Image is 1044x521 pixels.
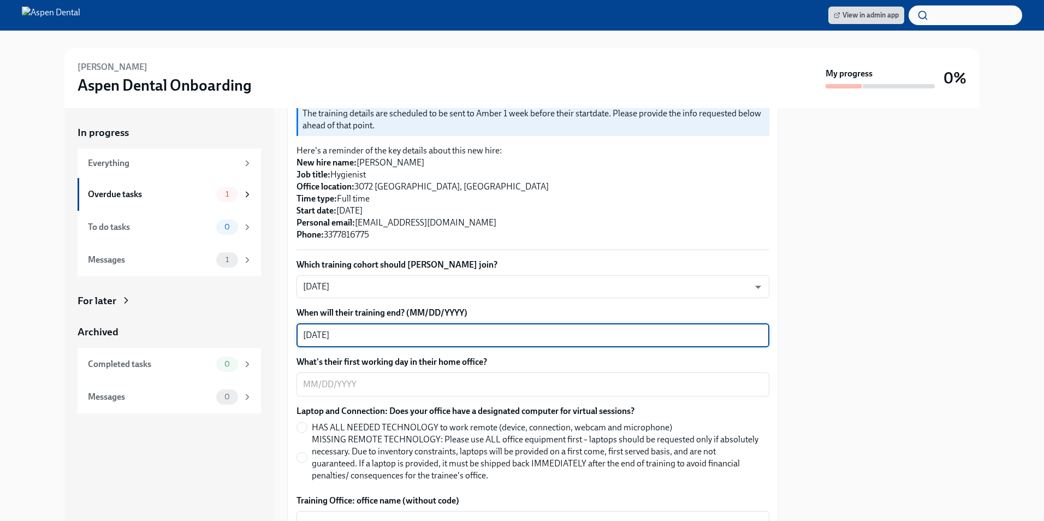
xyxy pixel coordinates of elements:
a: Archived [78,325,261,339]
a: Messages0 [78,381,261,413]
a: For later [78,294,261,308]
div: To do tasks [88,221,212,233]
label: Training Office: office name (without code) [296,495,769,507]
a: Completed tasks0 [78,348,261,381]
h3: Aspen Dental Onboarding [78,75,252,95]
div: [DATE] [296,275,769,298]
span: MISSING REMOTE TECHNOLOGY: Please use ALL office equipment first – laptops should be requested on... [312,434,761,482]
a: In progress [78,126,261,140]
div: Messages [88,254,212,266]
textarea: [DATE] [303,329,763,342]
label: Laptop and Connection: Does your office have a designated computer for virtual sessions? [296,405,769,417]
strong: Time type: [296,193,337,204]
strong: Personal email: [296,217,355,228]
a: View in admin app [828,7,904,24]
p: Here's a reminder of the key details about this new hire: [PERSON_NAME] Hygienist 3072 [GEOGRAPHI... [296,145,769,241]
label: Which training cohort should [PERSON_NAME] join? [296,259,769,271]
label: What's their first working day in their home office? [296,356,769,368]
a: Everything [78,149,261,178]
strong: Phone: [296,229,324,240]
strong: New hire name: [296,157,357,168]
div: For later [78,294,116,308]
span: 0 [218,393,236,401]
span: HAS ALL NEEDED TECHNOLOGY to work remote (device, connection, webcam and microphone) [312,422,672,434]
div: Completed tasks [88,358,212,370]
span: View in admin app [834,10,899,21]
p: The training details are scheduled to be sent to Amber 1 week before their startdate. Please prov... [302,108,765,132]
strong: Start date: [296,205,336,216]
label: When will their training end? (MM/DD/YYYY) [296,307,769,319]
a: Messages1 [78,244,261,276]
div: Everything [88,157,238,169]
span: 1 [219,256,235,264]
img: Aspen Dental [22,7,80,24]
h3: 0% [944,68,966,88]
div: Overdue tasks [88,188,212,200]
strong: Job title: [296,169,330,180]
span: 0 [218,223,236,231]
div: Messages [88,391,212,403]
span: 0 [218,360,236,368]
a: Overdue tasks1 [78,178,261,211]
span: 1 [219,190,235,198]
h6: [PERSON_NAME] [78,61,147,73]
strong: My progress [826,68,873,80]
strong: Office location: [296,181,354,192]
a: To do tasks0 [78,211,261,244]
